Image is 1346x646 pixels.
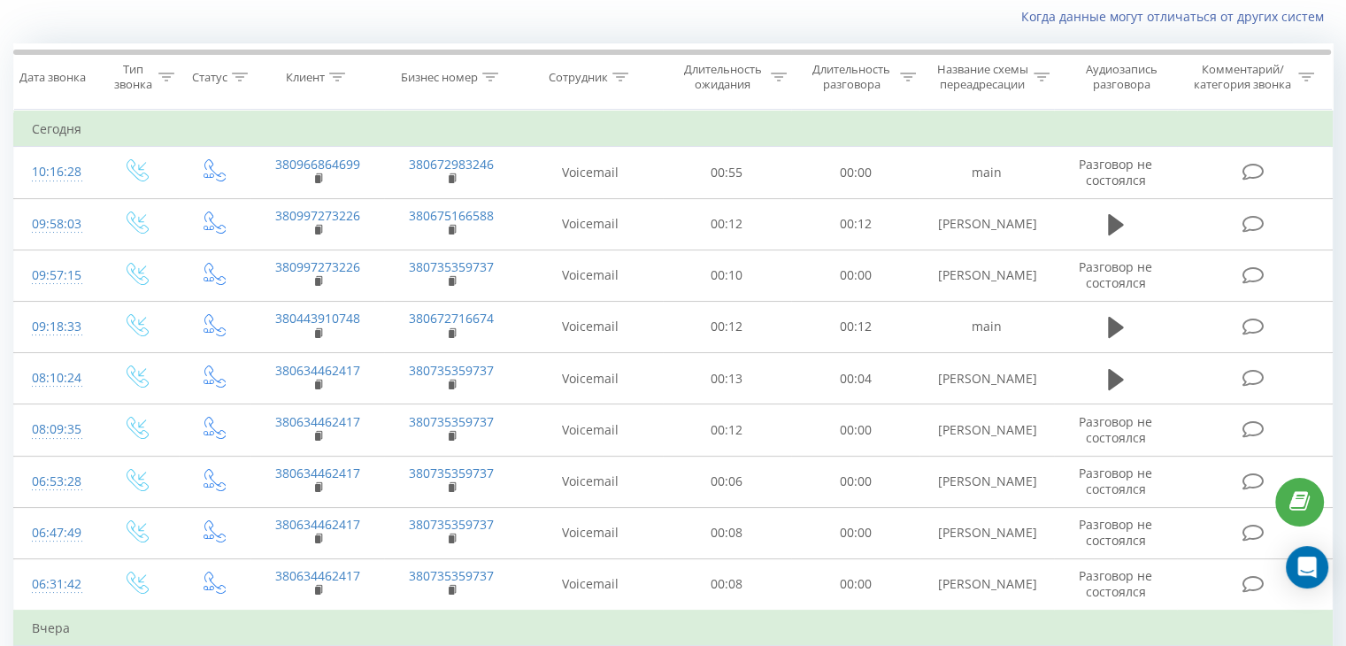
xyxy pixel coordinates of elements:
div: Длительность ожидания [679,62,767,92]
div: Статус [192,70,227,85]
div: Клиент [286,70,325,85]
div: Аудиозапись разговора [1070,62,1173,92]
td: [PERSON_NAME] [919,558,1053,611]
td: main [919,301,1053,352]
td: Voicemail [519,558,663,611]
td: Voicemail [519,198,663,250]
a: 380966864699 [275,156,360,173]
a: 380634462417 [275,362,360,379]
td: [PERSON_NAME] [919,404,1053,456]
div: 06:31:42 [32,567,79,602]
td: 00:12 [663,198,791,250]
a: 380735359737 [409,567,494,584]
div: 09:57:15 [32,258,79,293]
td: 00:10 [663,250,791,301]
div: 09:18:33 [32,310,79,344]
td: 00:12 [791,301,919,352]
td: Voicemail [519,404,663,456]
td: 00:04 [791,353,919,404]
td: 00:00 [791,507,919,558]
div: Комментарий/категория звонка [1190,62,1294,92]
span: Разговор не состоялся [1079,258,1152,291]
td: Voicemail [519,147,663,198]
a: 380735359737 [409,258,494,275]
span: Разговор не состоялся [1079,465,1152,497]
td: Voicemail [519,507,663,558]
td: Вчера [14,611,1333,646]
td: 00:08 [663,507,791,558]
span: Разговор не состоялся [1079,156,1152,188]
a: 380675166588 [409,207,494,224]
a: 380997273226 [275,207,360,224]
div: 08:09:35 [32,412,79,447]
a: 380735359737 [409,362,494,379]
td: 00:12 [663,301,791,352]
span: Разговор не состоялся [1079,413,1152,446]
div: Тип звонка [112,62,153,92]
a: 380672716674 [409,310,494,327]
div: Название схемы переадресации [936,62,1029,92]
a: 380634462417 [275,516,360,533]
span: Разговор не состоялся [1079,567,1152,600]
td: 00:55 [663,147,791,198]
td: 00:12 [663,404,791,456]
a: 380735359737 [409,465,494,481]
div: 06:53:28 [32,465,79,499]
td: [PERSON_NAME] [919,456,1053,507]
a: 380735359737 [409,516,494,533]
td: 00:00 [791,558,919,611]
div: 10:16:28 [32,155,79,189]
td: [PERSON_NAME] [919,198,1053,250]
td: 00:00 [791,250,919,301]
td: 00:00 [791,147,919,198]
a: 380443910748 [275,310,360,327]
span: Разговор не состоялся [1079,516,1152,549]
div: Дата звонка [19,70,86,85]
td: main [919,147,1053,198]
td: Voicemail [519,353,663,404]
td: 00:00 [791,404,919,456]
div: 09:58:03 [32,207,79,242]
a: 380672983246 [409,156,494,173]
a: 380735359737 [409,413,494,430]
a: 380997273226 [275,258,360,275]
td: 00:12 [791,198,919,250]
td: [PERSON_NAME] [919,507,1053,558]
td: Voicemail [519,456,663,507]
td: Voicemail [519,301,663,352]
div: Длительность разговора [807,62,896,92]
div: Сотрудник [549,70,608,85]
a: Когда данные могут отличаться от других систем [1021,8,1333,25]
a: 380634462417 [275,413,360,430]
td: 00:08 [663,558,791,611]
div: Open Intercom Messenger [1286,546,1328,588]
div: 08:10:24 [32,361,79,396]
td: Сегодня [14,112,1333,147]
td: [PERSON_NAME] [919,353,1053,404]
a: 380634462417 [275,465,360,481]
div: 06:47:49 [32,516,79,550]
a: 380634462417 [275,567,360,584]
td: [PERSON_NAME] [919,250,1053,301]
td: Voicemail [519,250,663,301]
td: 00:00 [791,456,919,507]
div: Бизнес номер [401,70,478,85]
td: 00:06 [663,456,791,507]
td: 00:13 [663,353,791,404]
